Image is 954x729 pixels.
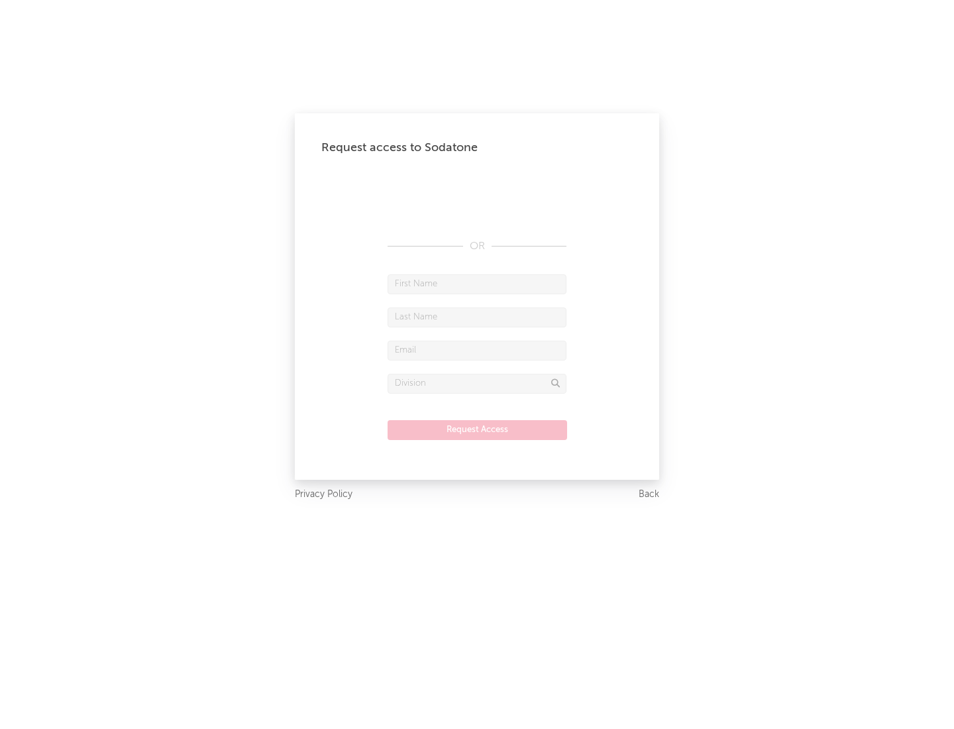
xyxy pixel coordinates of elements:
button: Request Access [388,420,567,440]
a: Back [639,486,659,503]
input: Division [388,374,566,394]
input: Email [388,341,566,361]
input: Last Name [388,308,566,327]
div: OR [388,239,566,254]
div: Request access to Sodatone [321,140,633,156]
input: First Name [388,274,566,294]
a: Privacy Policy [295,486,352,503]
